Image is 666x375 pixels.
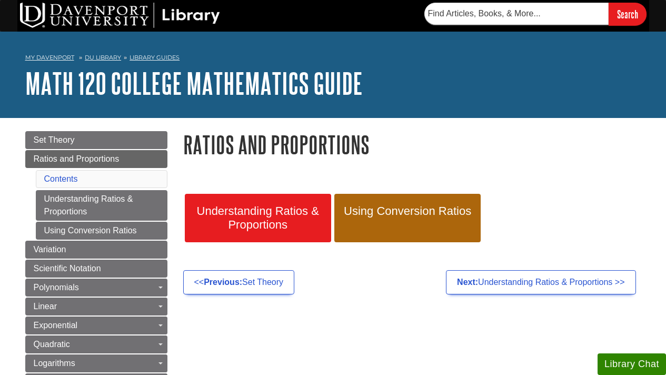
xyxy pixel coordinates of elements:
nav: breadcrumb [25,51,641,67]
a: Understanding Ratios & Proportions [185,194,331,242]
a: Using Conversion Ratios [334,194,481,242]
a: My Davenport [25,53,74,62]
a: Library Guides [130,54,180,61]
a: Quadratic [25,335,167,353]
span: Exponential [34,321,78,330]
a: Polynomials [25,279,167,297]
a: Linear [25,298,167,315]
a: Set Theory [25,131,167,149]
form: Searches DU Library's articles, books, and more [424,3,647,25]
input: Find Articles, Books, & More... [424,3,609,25]
a: Using Conversion Ratios [36,222,167,240]
span: Ratios and Proportions [34,154,120,163]
input: Search [609,3,647,25]
a: Ratios and Proportions [25,150,167,168]
strong: Next: [457,278,478,287]
button: Library Chat [598,353,666,375]
a: <<Previous:Set Theory [183,270,295,294]
span: Scientific Notation [34,264,101,273]
strong: Previous: [204,278,242,287]
h1: Ratios and Proportions [183,131,641,158]
a: Contents [44,174,78,183]
a: Next:Understanding Ratios & Proportions >> [446,270,635,294]
a: DU Library [85,54,121,61]
a: Understanding Ratios & Proportions [36,190,167,221]
a: Scientific Notation [25,260,167,278]
span: Logarithms [34,359,75,368]
a: Exponential [25,317,167,334]
span: Understanding Ratios & Proportions [193,204,323,232]
span: Variation [34,245,66,254]
a: MATH 120 College Mathematics Guide [25,67,363,100]
span: Polynomials [34,283,79,292]
span: Linear [34,302,57,311]
span: Set Theory [34,135,75,144]
a: Variation [25,241,167,259]
img: DU Library [20,3,220,28]
span: Quadratic [34,340,70,349]
span: Using Conversion Ratios [342,204,473,218]
a: Logarithms [25,354,167,372]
